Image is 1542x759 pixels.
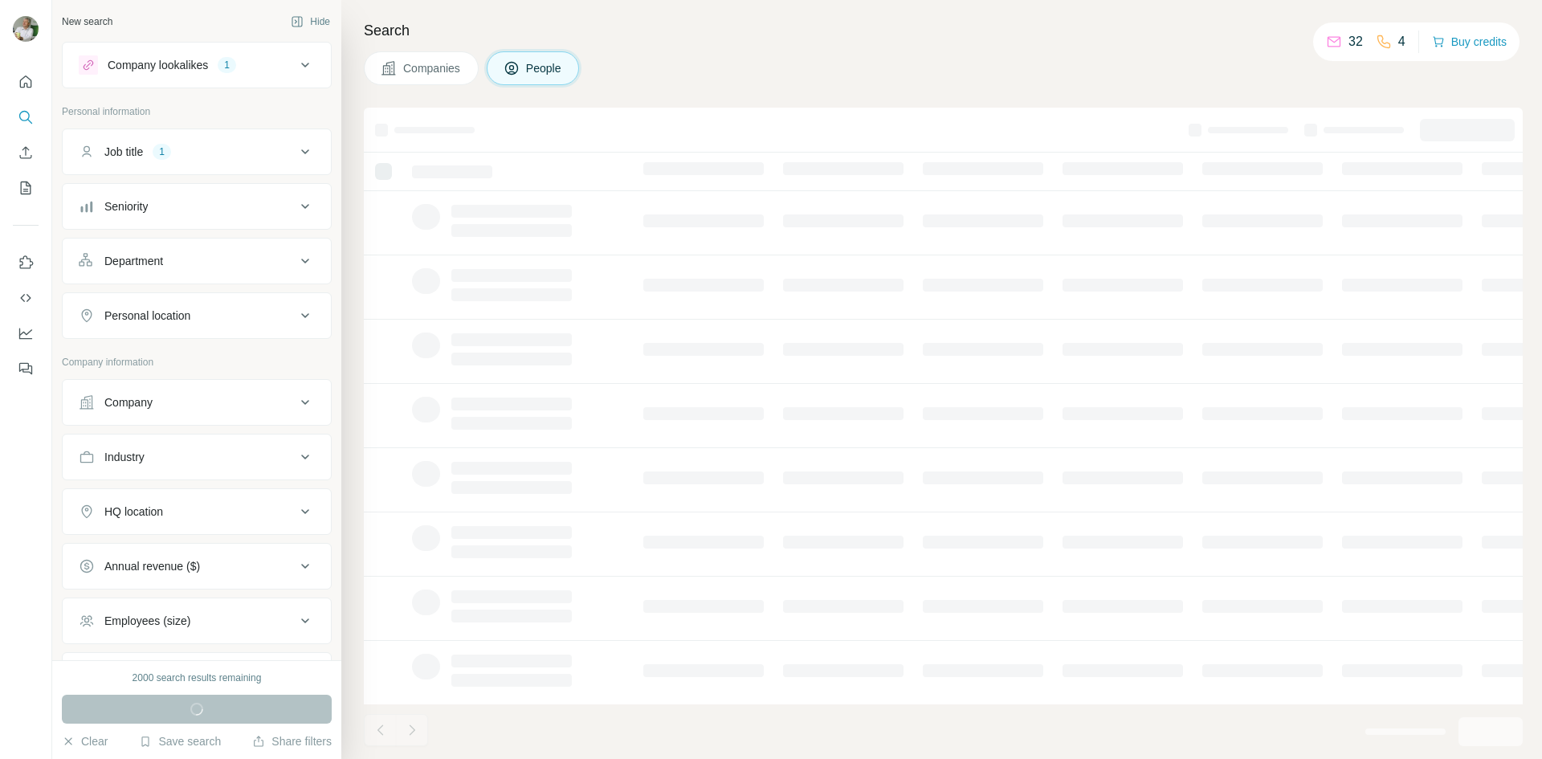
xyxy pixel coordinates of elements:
[364,19,1523,42] h4: Search
[13,67,39,96] button: Quick start
[104,308,190,324] div: Personal location
[63,242,331,280] button: Department
[1398,32,1405,51] p: 4
[104,394,153,410] div: Company
[13,138,39,167] button: Enrich CSV
[218,58,236,72] div: 1
[63,46,331,84] button: Company lookalikes1
[13,103,39,132] button: Search
[63,438,331,476] button: Industry
[279,10,341,34] button: Hide
[133,671,262,685] div: 2000 search results remaining
[13,248,39,277] button: Use Surfe on LinkedIn
[62,733,108,749] button: Clear
[104,558,200,574] div: Annual revenue ($)
[13,284,39,312] button: Use Surfe API
[63,602,331,640] button: Employees (size)
[63,187,331,226] button: Seniority
[104,253,163,269] div: Department
[1348,32,1363,51] p: 32
[526,60,563,76] span: People
[104,144,143,160] div: Job title
[63,296,331,335] button: Personal location
[62,14,112,29] div: New search
[153,145,171,159] div: 1
[62,104,332,119] p: Personal information
[63,383,331,422] button: Company
[104,449,145,465] div: Industry
[13,16,39,42] img: Avatar
[62,355,332,369] p: Company information
[108,57,208,73] div: Company lookalikes
[403,60,462,76] span: Companies
[13,173,39,202] button: My lists
[1432,31,1507,53] button: Buy credits
[63,656,331,695] button: Technologies
[13,354,39,383] button: Feedback
[104,613,190,629] div: Employees (size)
[13,319,39,348] button: Dashboard
[63,133,331,171] button: Job title1
[104,504,163,520] div: HQ location
[63,547,331,586] button: Annual revenue ($)
[63,492,331,531] button: HQ location
[252,733,332,749] button: Share filters
[139,733,221,749] button: Save search
[104,198,148,214] div: Seniority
